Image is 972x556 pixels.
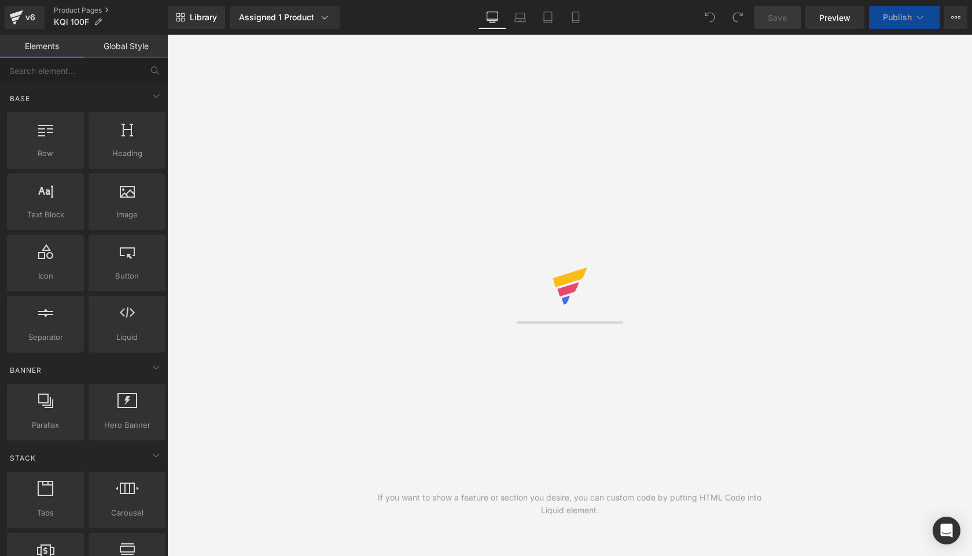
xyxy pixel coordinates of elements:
a: Global Style [84,35,168,58]
span: Publish [883,13,912,22]
div: Open Intercom Messenger [933,517,960,544]
div: Assigned 1 Product [239,12,330,23]
span: Separator [10,331,80,343]
span: Image [92,209,162,221]
span: Button [92,270,162,282]
button: Publish [869,6,940,29]
div: v6 [23,10,38,25]
span: Save [768,12,787,24]
span: Hero Banner [92,419,162,431]
span: Stack [9,453,37,464]
button: Redo [726,6,749,29]
span: Liquid [92,331,162,343]
span: Base [9,93,31,104]
div: If you want to show a feature or section you desire, you can custom code by putting HTML Code int... [369,491,771,517]
span: Tabs [10,507,80,519]
span: KQi 100F [54,17,89,27]
button: Undo [698,6,721,29]
span: Carousel [92,507,162,519]
span: Preview [819,12,851,24]
span: Banner [9,365,43,376]
span: Row [10,147,80,160]
a: Product Pages [54,6,168,15]
a: Tablet [534,6,562,29]
a: Mobile [562,6,590,29]
span: Library [190,12,217,23]
span: Text Block [10,209,80,221]
button: More [944,6,967,29]
a: Preview [805,6,864,29]
a: Desktop [478,6,506,29]
span: Parallax [10,419,80,431]
span: Icon [10,270,80,282]
a: New Library [168,6,225,29]
a: Laptop [506,6,534,29]
a: v6 [5,6,45,29]
span: Heading [92,147,162,160]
